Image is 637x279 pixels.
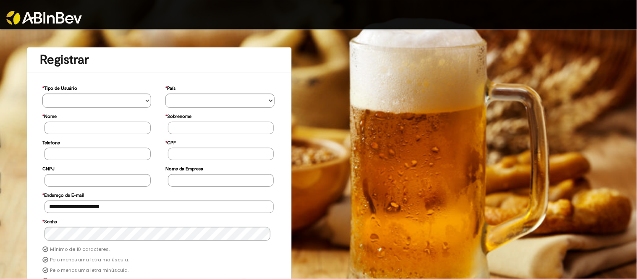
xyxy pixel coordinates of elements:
[50,257,129,263] label: Pelo menos uma letra maiúscula.
[165,162,203,174] label: Nome da Empresa
[165,81,176,94] label: País
[42,136,60,148] label: Telefone
[42,110,57,122] label: Nome
[165,110,191,122] label: Sobrenome
[50,246,110,253] label: Mínimo de 10 caracteres.
[50,267,129,274] label: Pelo menos uma letra minúscula.
[6,11,82,25] img: ABInbev-white.png
[42,162,55,174] label: CNPJ
[165,136,176,148] label: CPF
[42,81,77,94] label: Tipo de Usuário
[42,188,84,201] label: Endereço de E-mail
[40,53,279,67] h1: Registrar
[42,215,57,227] label: Senha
